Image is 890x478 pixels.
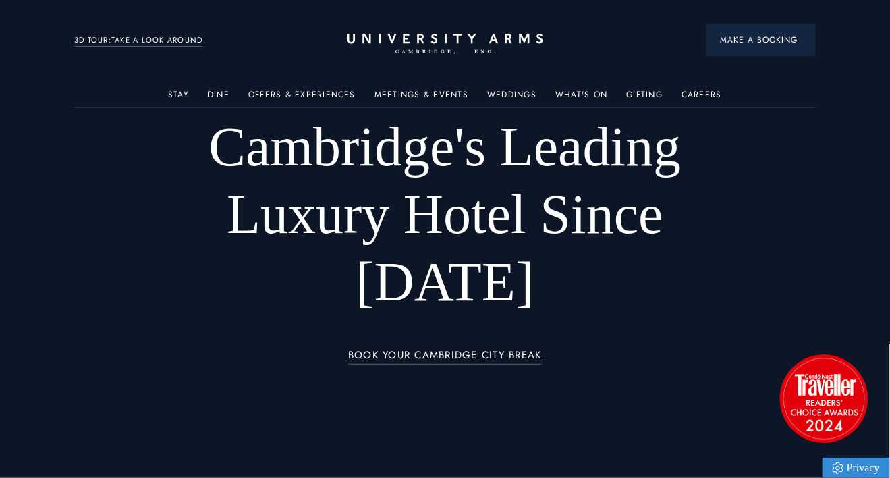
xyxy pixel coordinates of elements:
a: What's On [555,90,607,107]
a: Home [347,34,543,55]
button: Make a BookingArrow icon [706,24,816,56]
h1: Cambridge's Leading Luxury Hotel Since [DATE] [148,113,742,316]
img: Arrow icon [798,38,802,43]
a: Meetings & Events [374,90,468,107]
img: image-2524eff8f0c5d55edbf694693304c4387916dea5-1501x1501-png [773,348,874,449]
a: 3D TOUR:TAKE A LOOK AROUND [74,34,203,47]
a: Weddings [487,90,536,107]
span: Make a Booking [720,34,802,46]
a: Dine [208,90,229,107]
a: BOOK YOUR CAMBRIDGE CITY BREAK [348,350,542,365]
a: Gifting [627,90,663,107]
a: Offers & Experiences [248,90,356,107]
a: Careers [682,90,722,107]
a: Stay [168,90,189,107]
img: Privacy [833,462,843,474]
a: Privacy [823,458,890,478]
